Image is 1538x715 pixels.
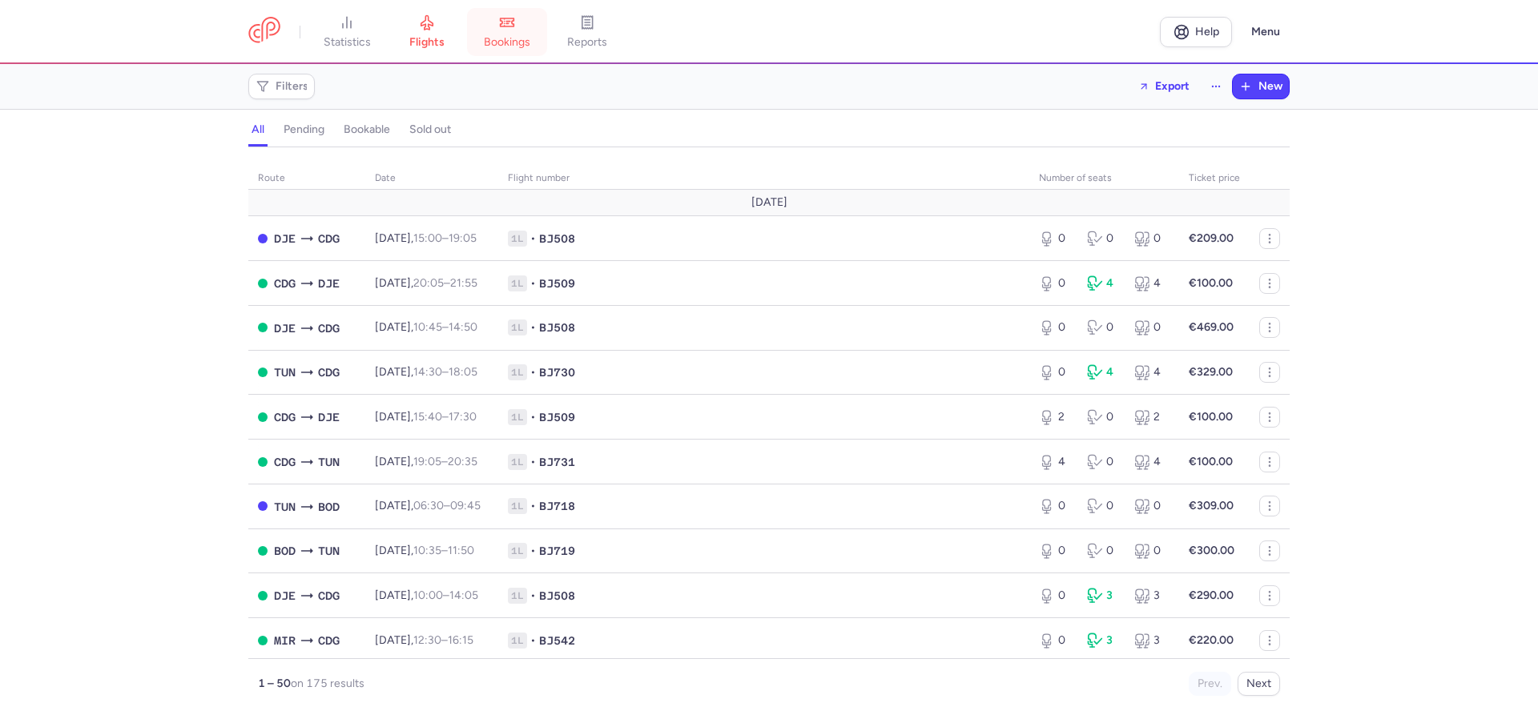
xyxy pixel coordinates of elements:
[1160,17,1232,47] a: Help
[1189,365,1233,379] strong: €329.00
[318,275,340,292] span: DJE
[530,454,536,470] span: •
[1039,231,1074,247] div: 0
[449,231,477,245] time: 19:05
[1087,543,1122,559] div: 0
[508,275,527,291] span: 1L
[539,319,575,335] span: BJ508
[449,320,477,334] time: 14:50
[1233,74,1289,98] button: New
[248,17,280,46] a: CitizenPlane red outlined logo
[508,454,527,470] span: 1L
[530,275,536,291] span: •
[1134,275,1170,291] div: 4
[1039,543,1074,559] div: 0
[318,230,340,247] span: CDG
[751,196,787,209] span: [DATE]
[1134,498,1170,514] div: 0
[307,14,387,50] a: statistics
[530,319,536,335] span: •
[248,167,365,191] th: route
[1039,275,1074,291] div: 0
[1189,633,1234,647] strong: €220.00
[409,123,451,137] h4: sold out
[276,80,308,93] span: Filters
[274,319,296,337] span: DJE
[1155,80,1190,92] span: Export
[530,633,536,649] span: •
[1039,588,1074,604] div: 0
[249,74,314,98] button: Filters
[413,499,444,512] time: 06:30
[1039,633,1074,649] div: 0
[375,231,477,245] span: [DATE],
[375,544,474,557] span: [DATE],
[1189,588,1234,602] strong: €290.00
[547,14,627,50] a: reports
[1134,319,1170,335] div: 0
[498,167,1029,191] th: Flight number
[1189,410,1233,424] strong: €100.00
[448,633,473,647] time: 16:15
[291,677,364,690] span: on 175 results
[539,231,575,247] span: BJ508
[413,365,477,379] span: –
[1087,454,1122,470] div: 0
[1134,543,1170,559] div: 0
[539,543,575,559] span: BJ719
[413,588,478,602] span: –
[413,320,477,334] span: –
[1087,364,1122,380] div: 4
[530,588,536,604] span: •
[508,409,527,425] span: 1L
[467,14,547,50] a: bookings
[413,365,442,379] time: 14:30
[448,455,477,468] time: 20:35
[274,587,296,605] span: DJE
[274,230,296,247] span: DJE
[375,410,477,424] span: [DATE],
[1189,231,1234,245] strong: €209.00
[1029,167,1179,191] th: number of seats
[448,544,474,557] time: 11:50
[484,35,530,50] span: bookings
[1189,499,1234,512] strong: €309.00
[365,167,498,191] th: date
[375,633,473,647] span: [DATE],
[1189,276,1233,290] strong: €100.00
[1134,231,1170,247] div: 0
[318,364,340,381] span: CDG
[1087,498,1122,514] div: 0
[344,123,390,137] h4: bookable
[375,588,478,602] span: [DATE],
[1087,633,1122,649] div: 3
[413,410,477,424] span: –
[274,364,296,381] span: TUN
[409,35,445,50] span: flights
[274,498,296,516] span: TUN
[1189,672,1231,696] button: Prev.
[1189,455,1233,468] strong: €100.00
[274,408,296,426] span: CDG
[413,633,441,647] time: 12:30
[1128,74,1200,99] button: Export
[539,454,575,470] span: BJ731
[539,633,575,649] span: BJ542
[1039,364,1074,380] div: 0
[413,231,477,245] span: –
[449,365,477,379] time: 18:05
[318,319,340,337] span: CDG
[1179,167,1250,191] th: Ticket price
[508,633,527,649] span: 1L
[1134,409,1170,425] div: 2
[508,498,527,514] span: 1L
[413,455,477,468] span: –
[324,35,371,50] span: statistics
[539,409,575,425] span: BJ509
[1134,633,1170,649] div: 3
[508,231,527,247] span: 1L
[375,276,477,290] span: [DATE],
[1087,588,1122,604] div: 3
[413,410,442,424] time: 15:40
[318,587,340,605] span: CDG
